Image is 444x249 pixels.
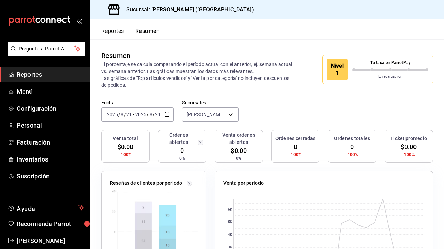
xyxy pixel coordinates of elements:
[147,112,149,117] span: /
[101,61,295,89] p: El porcentaje se calcula comparando el período actual con el anterior, ej. semana actual vs. sema...
[275,135,315,142] h3: Órdenes cerradas
[17,236,84,246] span: [PERSON_NAME]
[17,121,84,130] span: Personal
[294,142,297,151] span: 0
[17,87,84,96] span: Menú
[155,112,161,117] input: --
[161,131,196,146] h3: Órdenes abiertas
[327,59,348,80] div: Nivel 1
[17,104,84,113] span: Configuración
[223,179,264,187] p: Venta por periodo
[228,208,232,212] text: 6K
[119,151,131,158] span: -100%
[228,220,232,224] text: 5K
[110,179,182,187] p: Reseñas de clientes por periodo
[101,100,174,105] label: Fecha
[113,135,138,142] h3: Venta total
[390,135,427,142] h3: Ticket promedio
[19,45,75,53] span: Pregunta a Parrot AI
[236,155,241,162] span: 0%
[133,112,134,117] span: -
[8,41,85,56] button: Pregunta a Parrot AI
[182,100,239,105] label: Sucursales
[126,112,132,117] input: --
[118,142,134,151] span: $0.00
[120,112,124,117] input: --
[403,151,415,158] span: -100%
[179,155,185,162] span: 0%
[187,111,226,118] span: [PERSON_NAME] (QuintanaRoo)
[17,155,84,164] span: Inventarios
[17,138,84,147] span: Facturación
[228,233,232,237] text: 4K
[121,6,254,14] h3: Sucursal: [PERSON_NAME] ([GEOGRAPHIC_DATA])
[101,28,124,39] button: Reportes
[352,59,428,66] p: Tu tasa en ParrotPay
[346,151,358,158] span: -100%
[76,18,82,24] button: open_drawer_menu
[334,135,370,142] h3: Órdenes totales
[106,112,118,117] input: ----
[153,112,155,117] span: /
[17,219,84,229] span: Recomienda Parrot
[231,146,247,155] span: $0.00
[401,142,417,151] span: $0.00
[135,112,147,117] input: ----
[149,112,153,117] input: --
[17,70,84,79] span: Reportes
[180,146,184,155] span: 0
[5,50,85,57] a: Pregunta a Parrot AI
[135,28,160,39] button: Resumen
[218,131,260,146] h3: Venta órdenes abiertas
[350,142,354,151] span: 0
[101,28,160,39] div: navigation tabs
[289,151,301,158] span: -100%
[17,203,75,212] span: Ayuda
[118,112,120,117] span: /
[101,50,130,61] div: Resumen
[352,74,428,80] p: En evaluación
[124,112,126,117] span: /
[17,172,84,181] span: Suscripción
